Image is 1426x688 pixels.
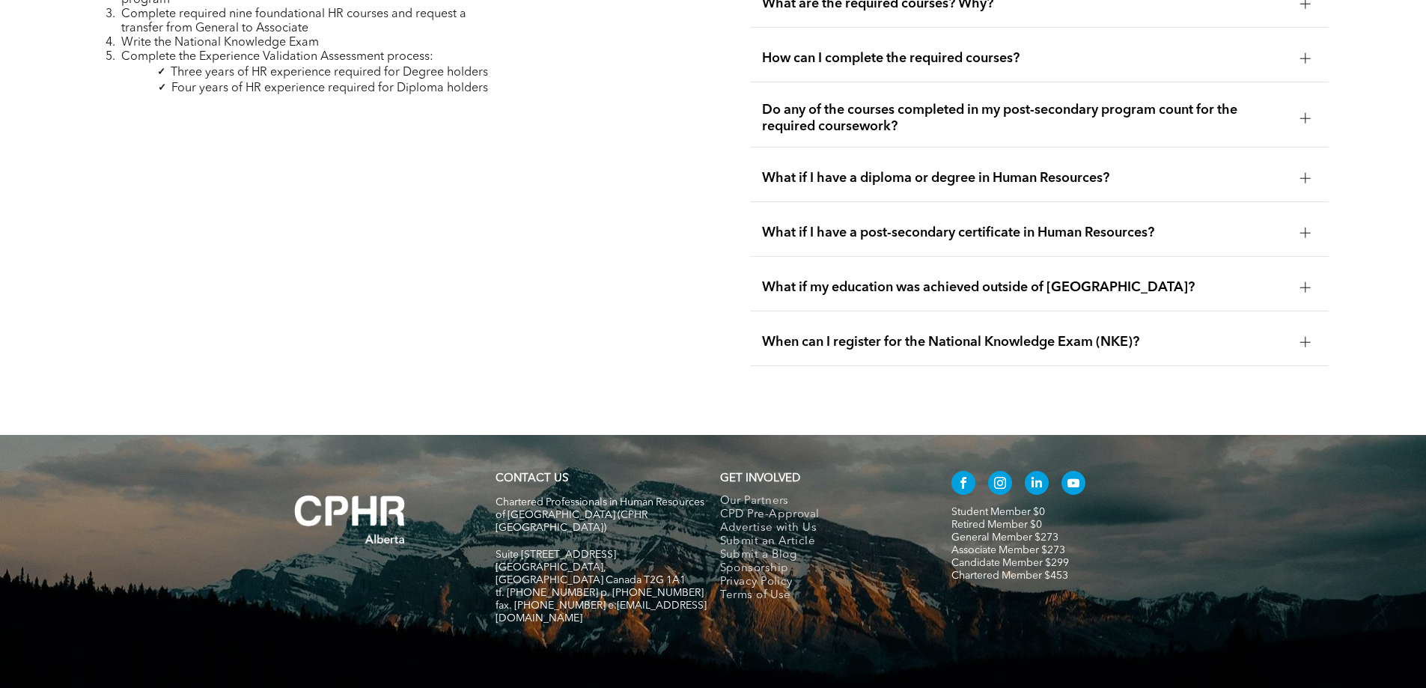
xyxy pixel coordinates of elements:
span: Write the National Knowledge Exam [121,37,319,49]
a: facebook [951,471,975,499]
img: A white background with a few lines on it [264,465,436,574]
a: youtube [1061,471,1085,499]
span: What if my education was achieved outside of [GEOGRAPHIC_DATA]? [762,279,1288,296]
a: CPD Pre-Approval [720,508,920,522]
a: Associate Member $273 [951,545,1065,555]
span: How can I complete the required courses? [762,50,1288,67]
span: Complete required nine foundational HR courses and request a transfer from General to Associate [121,8,466,34]
a: Retired Member $0 [951,520,1042,530]
a: CONTACT US [496,473,568,484]
span: What if I have a diploma or degree in Human Resources? [762,170,1288,186]
a: Submit an Article [720,535,920,549]
a: Candidate Member $299 [951,558,1069,568]
span: What if I have a post-secondary certificate in Human Resources? [762,225,1288,241]
span: fax. [PHONE_NUMBER] e:[EMAIL_ADDRESS][DOMAIN_NAME] [496,600,707,624]
span: Three years of HR experience required for Degree holders [171,67,488,79]
a: Privacy Policy [720,576,920,589]
span: Suite [STREET_ADDRESS] [496,550,616,560]
span: [GEOGRAPHIC_DATA], [GEOGRAPHIC_DATA] Canada T2G 1A1 [496,562,686,585]
span: When can I register for the National Knowledge Exam (NKE)? [762,334,1288,350]
a: Terms of Use [720,589,920,603]
a: General Member $273 [951,532,1058,543]
a: linkedin [1025,471,1049,499]
a: Sponsorship [720,562,920,576]
a: Advertise with Us [720,522,920,535]
span: Complete the Experience Validation Assessment process: [121,51,433,63]
a: instagram [988,471,1012,499]
a: Student Member $0 [951,507,1045,517]
a: Our Partners [720,495,920,508]
span: Do any of the courses completed in my post-secondary program count for the required coursework? [762,102,1288,135]
span: tf. [PHONE_NUMBER] p. [PHONE_NUMBER] [496,588,704,598]
a: Submit a Blog [720,549,920,562]
a: Chartered Member $453 [951,570,1068,581]
span: Chartered Professionals in Human Resources of [GEOGRAPHIC_DATA] (CPHR [GEOGRAPHIC_DATA]) [496,497,704,533]
span: GET INVOLVED [720,473,800,484]
span: Four years of HR experience required for Diploma holders [171,82,488,94]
